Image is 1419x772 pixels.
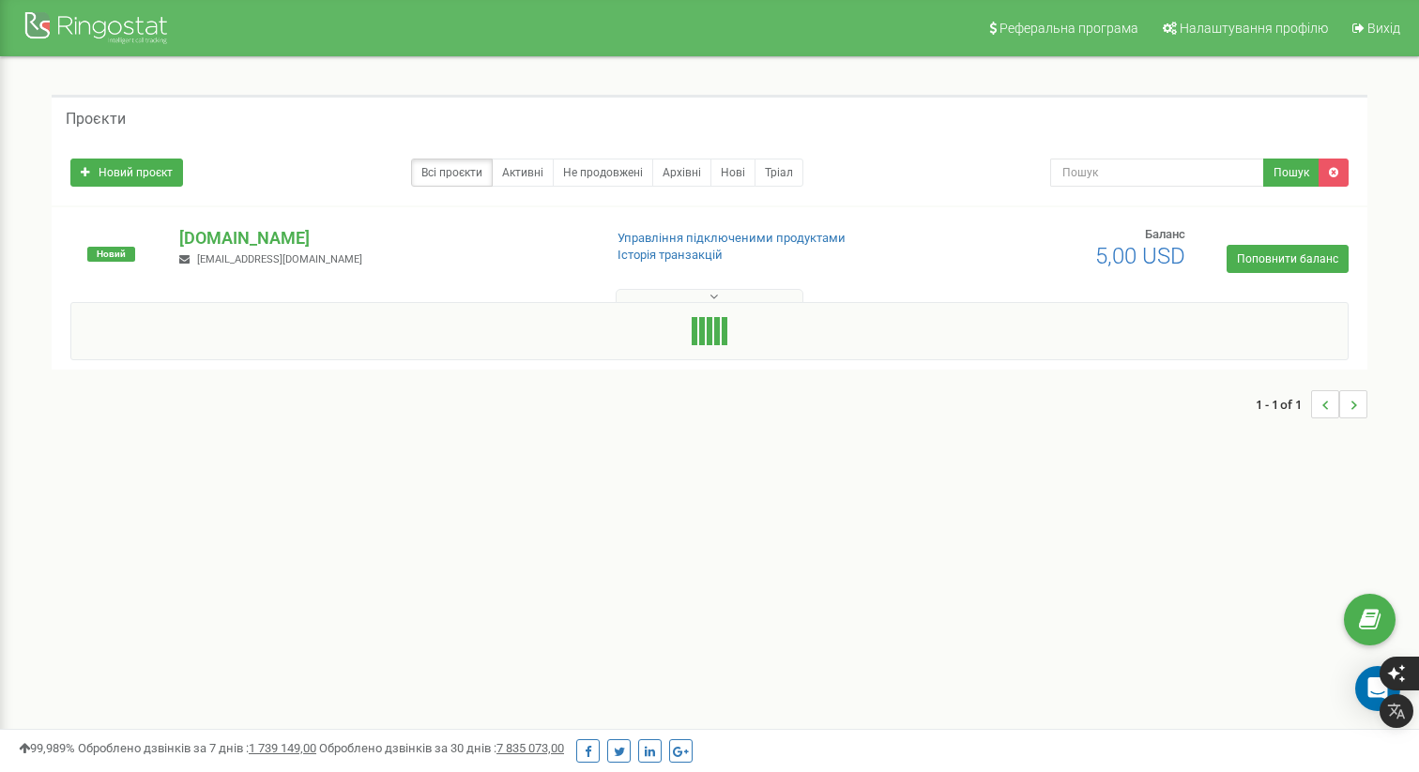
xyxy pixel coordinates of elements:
[755,159,803,187] a: Тріал
[710,159,755,187] a: Нові
[87,247,135,262] span: Новий
[492,159,554,187] a: Активні
[618,231,846,245] a: Управління підключеними продуктами
[1050,159,1264,187] input: Пошук
[70,159,183,187] a: Новий проєкт
[496,741,564,755] u: 7 835 073,00
[1227,245,1349,273] a: Поповнити баланс
[179,226,587,250] p: [DOMAIN_NAME]
[1355,666,1400,711] div: Open Intercom Messenger
[319,741,564,755] span: Оброблено дзвінків за 30 днів :
[78,741,316,755] span: Оброблено дзвінків за 7 днів :
[1263,159,1320,187] button: Пошук
[197,253,362,265] span: [EMAIL_ADDRESS][DOMAIN_NAME]
[66,111,126,128] h5: Проєкти
[1095,243,1185,269] span: 5,00 USD
[249,741,316,755] u: 1 739 149,00
[1180,21,1328,36] span: Налаштування профілю
[553,159,653,187] a: Не продовжені
[1367,21,1400,36] span: Вихід
[1256,371,1367,437] nav: ...
[618,248,723,262] a: Історія транзакцій
[411,159,493,187] a: Всі проєкти
[19,741,75,755] span: 99,989%
[999,21,1138,36] span: Реферальна програма
[1256,390,1311,418] span: 1 - 1 of 1
[1145,227,1185,241] span: Баланс
[652,159,711,187] a: Архівні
